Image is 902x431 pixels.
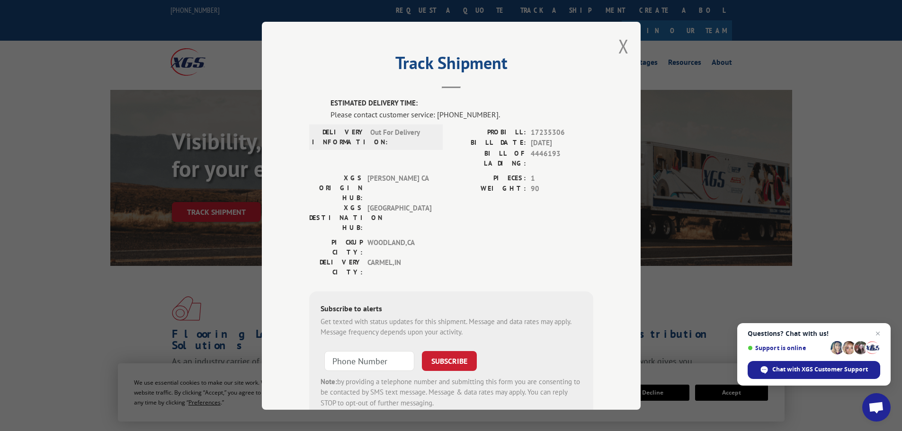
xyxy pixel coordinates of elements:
label: DELIVERY CITY: [309,257,363,277]
label: PIECES: [451,173,526,184]
span: 1 [531,173,593,184]
button: Close modal [618,34,629,59]
span: CARMEL , IN [367,257,431,277]
label: PROBILL: [451,127,526,138]
span: 4446193 [531,148,593,168]
div: by providing a telephone number and submitting this form you are consenting to be contacted by SM... [321,376,582,408]
div: Subscribe to alerts [321,302,582,316]
label: WEIGHT: [451,184,526,194]
div: Please contact customer service: [PHONE_NUMBER]. [330,108,593,120]
span: Chat with XGS Customer Support [772,365,868,374]
label: BILL DATE: [451,138,526,149]
span: [GEOGRAPHIC_DATA] [367,202,431,232]
span: Support is online [748,344,827,352]
label: ESTIMATED DELIVERY TIME: [330,98,593,109]
div: Chat with XGS Customer Support [748,361,880,379]
label: PICKUP CITY: [309,237,363,257]
div: Open chat [862,393,891,422]
input: Phone Number [324,351,414,370]
span: Out For Delivery [370,127,434,147]
label: XGS ORIGIN HUB: [309,173,363,202]
strong: Note: [321,377,337,386]
span: Questions? Chat with us! [748,330,880,337]
span: 17235306 [531,127,593,138]
span: [PERSON_NAME] CA [367,173,431,202]
div: Get texted with status updates for this shipment. Message and data rates may apply. Message frequ... [321,316,582,337]
span: [DATE] [531,138,593,149]
label: BILL OF LADING: [451,148,526,168]
label: XGS DESTINATION HUB: [309,202,363,232]
span: 90 [531,184,593,194]
h2: Track Shipment [309,56,593,74]
span: Close chat [872,328,884,339]
label: DELIVERY INFORMATION: [312,127,366,147]
span: WOODLAND , CA [367,237,431,257]
button: SUBSCRIBE [422,351,477,370]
